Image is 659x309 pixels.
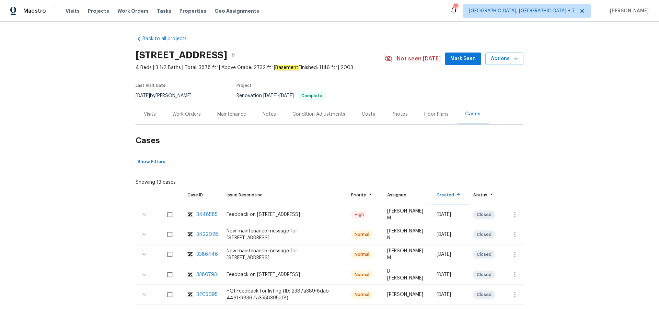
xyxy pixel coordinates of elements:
[299,94,325,98] span: Complete
[362,111,375,118] div: Costs
[196,231,218,238] div: 3422028
[352,251,372,258] span: Normal
[387,192,426,198] div: Assignee
[474,211,494,218] span: Closed
[187,291,216,298] a: zendesk-icon3205095
[187,231,193,238] img: zendesk-icon
[392,111,408,118] div: Photos
[387,291,426,298] div: [PERSON_NAME]
[485,53,523,65] button: Actions
[352,291,372,298] span: Normal
[180,8,206,14] span: Properties
[136,125,523,157] h2: Cases
[215,8,259,14] span: Geo Assignments
[263,93,278,98] span: [DATE]
[137,158,165,166] span: Show Filters
[66,8,80,14] span: Visits
[227,49,240,61] button: Copy Address
[187,251,193,258] img: zendesk-icon
[136,83,166,88] span: Last Visit Date
[236,93,326,98] span: Renovation
[136,176,176,186] div: Showing 13 cases
[453,4,458,11] div: 38
[437,192,462,198] div: Created
[450,55,476,63] span: Mark Seen
[88,8,109,14] span: Projects
[352,231,372,238] span: Normal
[227,211,340,218] div: Feedback on [STREET_ADDRESS]
[491,55,518,63] span: Actions
[437,211,462,218] div: [DATE]
[187,251,216,258] a: zendesk-icon3386446
[607,8,649,14] span: [PERSON_NAME]
[196,251,218,258] div: 3386446
[387,268,426,282] div: D [PERSON_NAME]
[136,64,384,71] span: 4 Beds | 3 1/2 Baths | Total: 3878 ft² | Above Grade: 2732 ft² | Finished: 1146 ft² | 2003
[187,271,216,278] a: zendesk-icon3380793
[236,83,252,88] span: Project
[387,228,426,241] div: [PERSON_NAME] N
[263,93,294,98] span: -
[23,8,46,14] span: Maestro
[187,211,216,218] a: zendesk-icon3448585
[227,248,340,261] div: New maintenance message for [STREET_ADDRESS]
[136,52,227,59] h2: [STREET_ADDRESS]
[473,192,496,198] div: Status
[437,291,462,298] div: [DATE]
[437,271,462,278] div: [DATE]
[227,228,340,241] div: New maintenance message for [STREET_ADDRESS]
[474,251,494,258] span: Closed
[172,111,201,118] div: Work Orders
[279,93,294,98] span: [DATE]
[465,111,481,117] div: Cases
[474,291,494,298] span: Closed
[227,192,340,198] div: Issue Description
[263,111,276,118] div: Notes
[136,93,150,98] span: [DATE]
[196,211,218,218] div: 3448585
[397,55,441,62] span: Not seen [DATE]
[187,291,193,298] img: zendesk-icon
[387,208,426,221] div: [PERSON_NAME] M
[275,65,299,70] em: Basement
[445,53,481,65] button: Mark Seen
[292,111,345,118] div: Condition Adjustments
[352,211,367,218] span: High
[117,8,149,14] span: Work Orders
[437,251,462,258] div: [DATE]
[196,271,217,278] div: 3380793
[352,271,372,278] span: Normal
[136,157,167,167] button: Show Filters
[474,271,494,278] span: Closed
[144,111,156,118] div: Visits
[469,8,575,14] span: [GEOGRAPHIC_DATA], [GEOGRAPHIC_DATA] + 7
[187,211,193,218] img: zendesk-icon
[227,288,340,301] div: HQI Feedback for listing (ID: 2387a389-8dab-4461-9836-fa3558395af8)
[187,271,193,278] img: zendesk-icon
[351,192,376,198] div: Priority
[187,192,216,198] div: Case ID
[437,231,462,238] div: [DATE]
[424,111,449,118] div: Floor Plans
[474,231,494,238] span: Closed
[187,231,216,238] a: zendesk-icon3422028
[387,248,426,261] div: [PERSON_NAME] M
[136,35,201,42] a: Back to all projects
[227,271,340,278] div: Feedback on [STREET_ADDRESS]
[196,291,218,298] div: 3205095
[136,92,200,100] div: by [PERSON_NAME]
[217,111,246,118] div: Maintenance
[157,9,171,13] span: Tasks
